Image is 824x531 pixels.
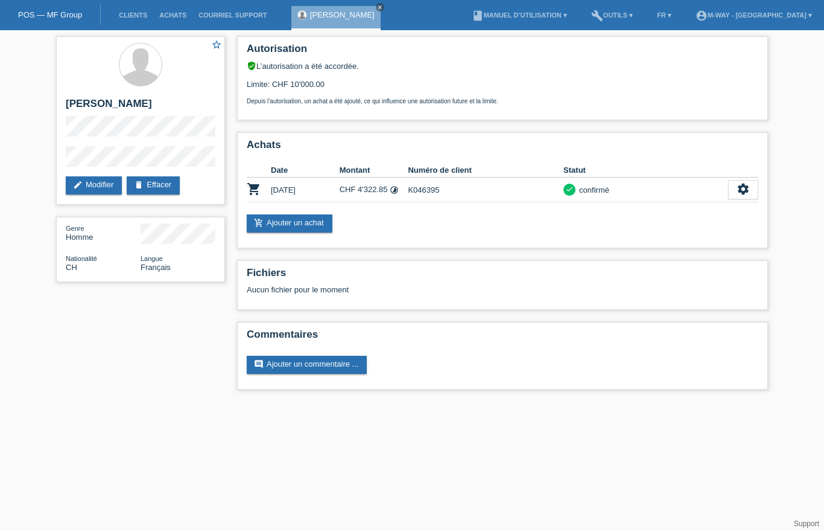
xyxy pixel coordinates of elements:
[466,11,573,19] a: bookManuel d’utilisation ▾
[591,10,603,22] i: build
[211,39,222,52] a: star_border
[247,43,758,61] h2: Autorisation
[66,224,141,242] div: Homme
[737,182,750,196] i: settings
[247,285,615,294] div: Aucun fichier pour le moment
[247,329,758,347] h2: Commentaires
[247,98,758,105] p: Depuis l’autorisation, un achat a été ajouté, ce qui influence une autorisation future et la limite.
[696,10,708,22] i: account_circle
[18,10,82,19] a: POS — MF Group
[376,3,384,11] a: close
[408,163,563,178] th: Numéro de client
[340,178,408,202] td: CHF 4'322.85
[254,218,264,228] i: add_shopping_cart
[247,182,261,196] i: POSP00027748
[66,176,122,195] a: editModifier
[408,178,563,202] td: K046395
[254,359,264,369] i: comment
[377,4,383,10] i: close
[247,214,332,233] a: add_shopping_cartAjouter un achat
[113,11,153,19] a: Clients
[390,185,399,195] i: Taux fixes (24 versements)
[247,267,758,285] h2: Fichiers
[794,520,819,528] a: Support
[141,263,171,272] span: Français
[66,98,215,116] h2: [PERSON_NAME]
[247,61,758,71] div: L’autorisation a été accordée.
[134,180,144,190] i: delete
[247,356,367,374] a: commentAjouter un commentaire ...
[247,61,256,71] i: verified_user
[73,180,83,190] i: edit
[247,71,758,105] div: Limite: CHF 10'000.00
[66,255,97,262] span: Nationalité
[192,11,273,19] a: Courriel Support
[310,10,375,19] a: [PERSON_NAME]
[247,139,758,157] h2: Achats
[153,11,192,19] a: Achats
[271,163,340,178] th: Date
[66,225,84,232] span: Genre
[563,163,728,178] th: Statut
[575,184,609,196] div: confirmé
[211,39,222,50] i: star_border
[66,263,77,272] span: Suisse
[271,178,340,202] td: [DATE]
[127,176,180,195] a: deleteEffacer
[472,10,484,22] i: book
[689,11,818,19] a: account_circlem-way - [GEOGRAPHIC_DATA] ▾
[141,255,163,262] span: Langue
[565,185,574,193] i: check
[340,163,408,178] th: Montant
[651,11,677,19] a: FR ▾
[585,11,639,19] a: buildOutils ▾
